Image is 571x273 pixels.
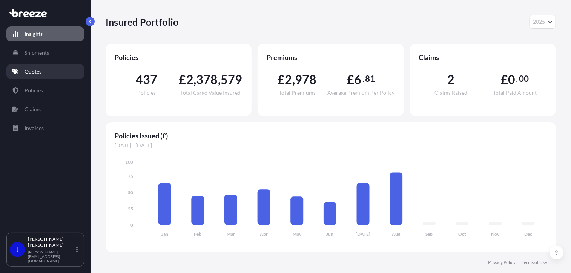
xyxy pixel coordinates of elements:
[362,76,364,82] span: .
[221,74,243,86] span: 579
[458,232,466,237] tspan: Oct
[508,74,515,86] span: 0
[179,74,186,86] span: £
[115,142,547,149] span: [DATE] - [DATE]
[28,250,75,263] p: [PERSON_NAME][EMAIL_ADDRESS][DOMAIN_NAME]
[293,232,302,237] tspan: May
[181,90,241,95] span: Total Cargo Value Insured
[292,74,295,86] span: ,
[267,53,394,62] span: Premiums
[25,30,43,38] p: Insights
[328,90,395,95] span: Average Premium Per Policy
[434,90,467,95] span: Claims Raised
[186,74,193,86] span: 2
[530,15,556,29] button: Year Selector
[193,74,196,86] span: ,
[6,121,84,136] a: Invoices
[128,190,133,195] tspan: 50
[6,102,84,117] a: Claims
[522,259,547,265] a: Terms of Use
[488,259,516,265] a: Privacy Policy
[25,68,41,75] p: Quotes
[130,222,133,228] tspan: 0
[25,106,41,113] p: Claims
[161,232,168,237] tspan: Jan
[196,74,218,86] span: 378
[115,131,547,140] span: Policies Issued (£)
[327,232,334,237] tspan: Jun
[278,74,285,86] span: £
[128,173,133,179] tspan: 75
[194,232,202,237] tspan: Feb
[365,76,375,82] span: 81
[218,74,221,86] span: ,
[516,76,518,82] span: .
[128,206,133,212] tspan: 25
[6,83,84,98] a: Policies
[355,74,362,86] span: 6
[519,76,529,82] span: 00
[493,90,537,95] span: Total Paid Amount
[525,232,533,237] tspan: Dec
[227,232,235,237] tspan: Mar
[279,90,316,95] span: Total Premiums
[491,232,500,237] tspan: Nov
[25,87,43,94] p: Policies
[125,159,133,165] tspan: 100
[426,232,433,237] tspan: Sep
[137,90,156,95] span: Policies
[392,232,401,237] tspan: Aug
[25,49,49,57] p: Shipments
[501,74,508,86] span: £
[347,74,354,86] span: £
[419,53,547,62] span: Claims
[136,74,158,86] span: 437
[447,74,454,86] span: 2
[356,232,370,237] tspan: [DATE]
[260,232,268,237] tspan: Apr
[6,26,84,41] a: Insights
[106,16,178,28] p: Insured Portfolio
[295,74,317,86] span: 978
[533,18,545,26] span: 2025
[16,246,19,253] span: J
[25,124,44,132] p: Invoices
[285,74,292,86] span: 2
[6,64,84,79] a: Quotes
[28,236,75,248] p: [PERSON_NAME] [PERSON_NAME]
[115,53,243,62] span: Policies
[6,45,84,60] a: Shipments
